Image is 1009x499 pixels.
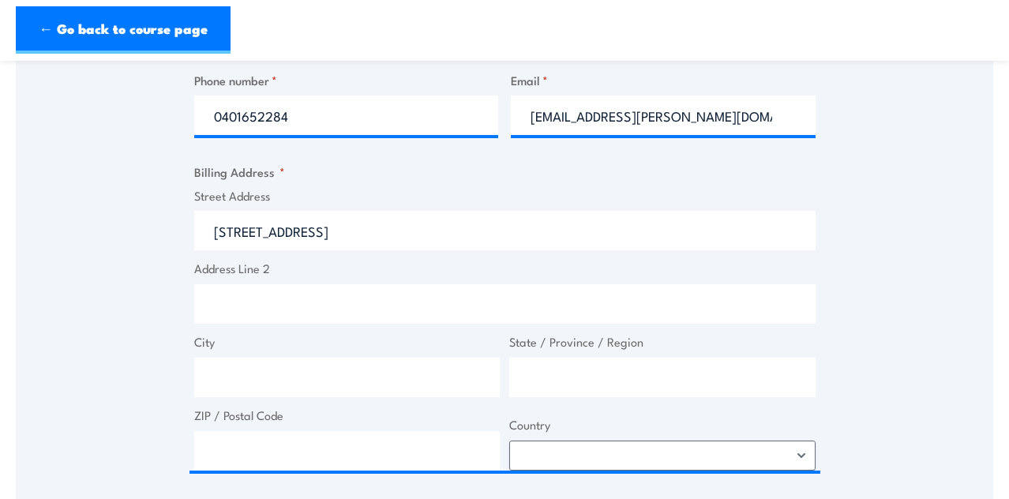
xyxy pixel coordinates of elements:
[194,333,501,351] label: City
[194,260,816,278] label: Address Line 2
[194,71,499,89] label: Phone number
[194,211,816,250] input: Enter a location
[16,6,231,54] a: ← Go back to course page
[509,333,816,351] label: State / Province / Region
[511,71,816,89] label: Email
[194,163,285,181] legend: Billing Address
[194,187,816,205] label: Street Address
[194,407,501,425] label: ZIP / Postal Code
[509,416,816,434] label: Country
